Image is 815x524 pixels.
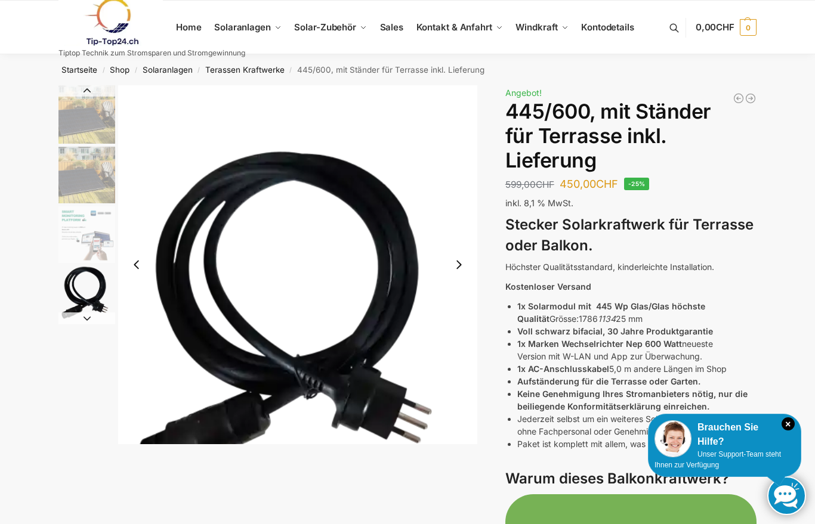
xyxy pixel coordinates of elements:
[58,85,115,144] img: Solar Panel im edlen Schwarz mit Ständer
[740,19,757,36] span: 0
[517,339,682,349] strong: 1x Marken Wechselrichter Nep 600 Watt
[416,21,492,33] span: Kontakt & Anfahrt
[511,1,573,54] a: Windkraft
[505,470,729,487] strong: Warum dieses Balkonkraftwerk?
[505,216,754,254] strong: Stecker Solarkraftwerk für Terrasse oder Balkon.
[733,92,745,104] a: Balkonkraftwerk 445/600Watt, Wand oder Flachdachmontage. inkl. Lieferung
[214,21,271,33] span: Solaranlagen
[517,300,757,325] li: Grösse:
[294,21,356,33] span: Solar-Zubehör
[581,21,634,33] span: Kontodetails
[515,21,557,33] span: Windkraft
[696,10,757,45] a: 0,00CHF 0
[505,100,757,172] h1: 445/600, mit Ständer für Terrasse inkl. Lieferung
[655,420,795,449] div: Brauchen Sie Hilfe?
[289,1,372,54] a: Solar-Zubehör
[55,204,115,264] li: 3 / 11
[517,413,757,438] li: Jederzeit selbst um ein weiteres Solarmodul erweiterbar, ohne Fachpersonal oder Genehmigung.
[782,417,795,430] i: Schließen
[110,65,129,75] a: Shop
[58,147,115,203] img: Solar Panel im edlen Schwarz mit Ständer
[193,66,205,75] span: /
[517,389,748,411] strong: Keine Genehmigung Ihres Stromanbieters nötig, nur die beiliegende Konformitätserklärung einreichen.
[380,21,404,33] span: Sales
[55,264,115,324] li: 4 / 11
[55,85,115,145] li: 1 / 11
[598,314,616,324] em: 1134
[505,198,573,208] span: inkl. 8,1 % MwSt.
[97,66,110,75] span: /
[38,54,778,85] nav: Breadcrumb
[375,1,408,54] a: Sales
[517,337,757,362] li: neueste Version mit W-LAN und App zur Überwachung.
[505,261,757,273] p: Höchster Qualitätsstandard, kinderleichte Installation.
[560,178,618,190] bdi: 450,00
[655,450,781,469] span: Unser Support-Team steht Ihnen zur Verfügung
[505,281,591,292] strong: Kostenloser Versand
[143,65,193,75] a: Solaranlagen
[624,178,650,190] span: -25%
[517,326,605,336] strong: Voll schwarz bifacial,
[61,65,97,75] a: Startseite
[579,314,643,324] span: 1786 25 mm
[607,326,713,336] strong: 30 Jahre Produktgarantie
[411,1,508,54] a: Kontakt & Anfahrt
[716,21,734,33] span: CHF
[517,438,757,450] li: Paket ist komplett mit allem, was sie benötigen.
[517,364,609,374] strong: 1x AC-Anschlusskabel
[58,49,245,57] p: Tiptop Technik zum Stromsparen und Stromgewinnung
[745,92,757,104] a: Balkonkraftwerk 445/600 Watt Bificial
[205,65,285,75] a: Terassen Kraftwerke
[55,145,115,204] li: 2 / 11
[58,85,115,97] button: Previous slide
[576,1,639,54] a: Kontodetails
[655,420,691,457] img: Customer service
[517,362,757,375] li: 5,0 m andere Längen im Shop
[505,179,554,190] bdi: 599,00
[446,252,471,277] button: Next slide
[58,206,115,263] img: H2c172fe1dfc145729fae6a5890126e09w.jpg_960x960_39c920dd-527c-43d8-9d2f-57e1d41b5fed_1445x
[696,21,734,33] span: 0,00
[536,179,554,190] span: CHF
[505,88,542,98] span: Angebot!
[55,324,115,383] li: 5 / 11
[285,66,297,75] span: /
[596,178,618,190] span: CHF
[209,1,286,54] a: Solaranlagen
[129,66,142,75] span: /
[58,266,115,323] img: Anschlusskabel-3meter
[517,376,700,386] strong: Aufständerung für die Terrasse oder Garten.
[124,252,149,277] button: Previous slide
[517,301,705,324] strong: 1x Solarmodul mit 445 Wp Glas/Glas höchste Qualität
[58,312,115,324] button: Next slide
